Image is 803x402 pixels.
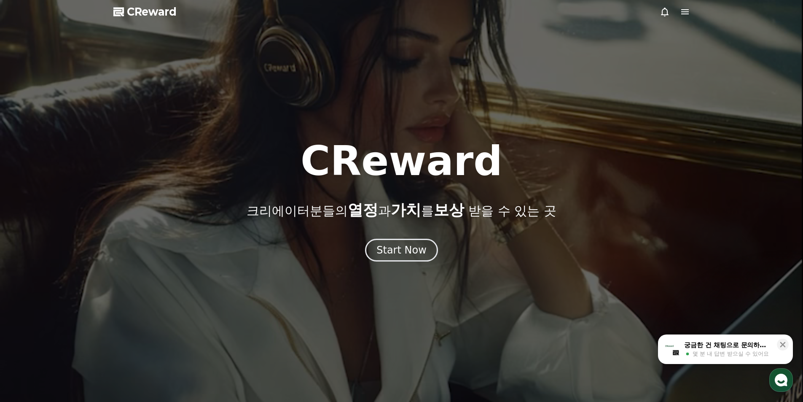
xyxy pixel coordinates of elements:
[365,239,438,262] button: Start Now
[127,5,177,19] span: CReward
[434,201,464,219] span: 보상
[365,247,438,255] a: Start Now
[113,5,177,19] a: CReward
[301,141,502,181] h1: CReward
[348,201,378,219] span: 열정
[376,243,427,257] div: Start Now
[391,201,421,219] span: 가치
[247,202,556,219] p: 크리에이터분들의 과 를 받을 수 있는 곳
